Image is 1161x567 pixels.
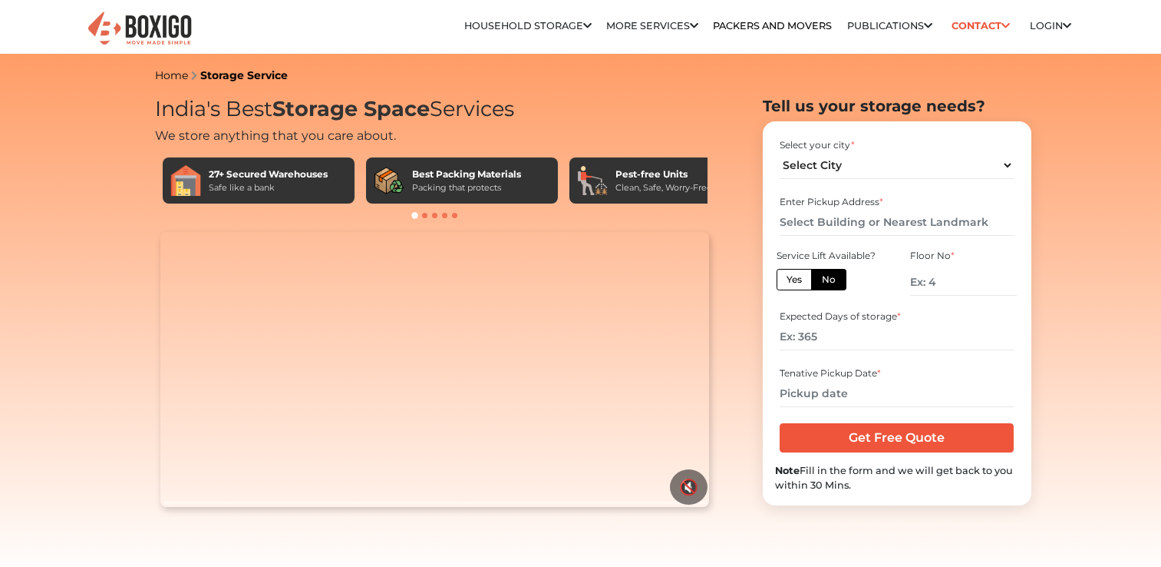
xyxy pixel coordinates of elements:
div: Expected Days of storage [780,310,1014,323]
input: Select Building or Nearest Landmark [780,209,1014,236]
img: Boxigo [86,10,193,48]
h1: India's Best Services [155,97,715,122]
div: Packing that protects [412,181,521,194]
div: Best Packing Materials [412,167,521,181]
input: Get Free Quote [780,423,1014,453]
div: Select your city [780,138,1014,152]
img: 27+ Secured Warehouses [170,165,201,196]
div: 27+ Secured Warehouses [209,167,328,181]
div: Safe like a bank [209,181,328,194]
div: Floor No [910,249,1016,263]
div: Clean, Safe, Worry-Free [615,181,712,194]
img: Pest-free Units [577,165,608,196]
a: Packers and Movers [713,20,832,31]
input: Ex: 365 [780,323,1014,350]
a: Contact [947,14,1015,38]
label: Yes [777,269,812,290]
label: No [811,269,846,290]
span: We store anything that you care about. [155,128,396,143]
a: Publications [847,20,932,31]
img: Best Packing Materials [374,165,404,196]
a: Household Storage [464,20,592,31]
b: Note [775,465,800,476]
a: More services [606,20,698,31]
h2: Tell us your storage needs? [763,97,1031,115]
a: Home [155,68,188,82]
div: Pest-free Units [615,167,712,181]
div: Enter Pickup Address [780,195,1014,209]
a: Storage Service [200,68,288,82]
div: Service Lift Available? [777,249,882,263]
div: Tenative Pickup Date [780,366,1014,380]
div: Fill in the form and we will get back to you within 30 Mins. [775,463,1019,492]
input: Pickup date [780,380,1014,407]
button: 🔇 [670,469,707,505]
span: Storage Space [272,96,430,121]
a: Login [1030,20,1071,31]
video: Your browser does not support the video tag. [160,232,709,507]
input: Ex: 4 [910,269,1016,296]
